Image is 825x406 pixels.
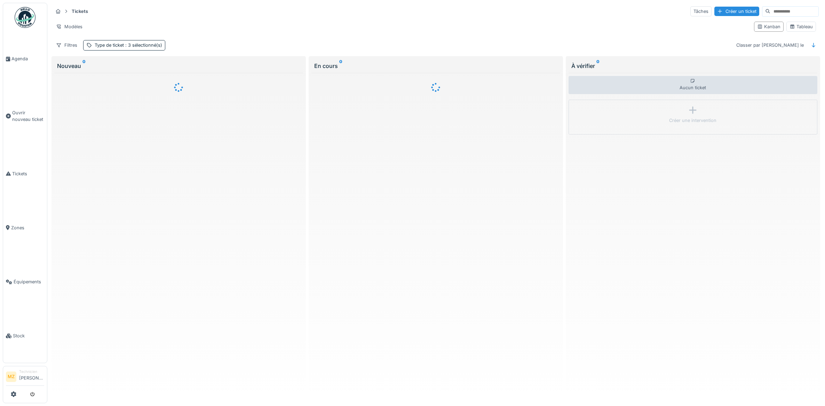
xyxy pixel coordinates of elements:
[95,42,162,48] div: Type de ticket
[569,76,817,94] div: Aucun ticket
[12,109,44,123] span: Ouvrir nouveau ticket
[339,62,342,70] sup: 0
[3,309,47,363] a: Stock
[669,117,716,124] div: Créer une intervention
[3,86,47,146] a: Ouvrir nouveau ticket
[3,32,47,86] a: Agenda
[82,62,86,70] sup: 0
[53,40,80,50] div: Filtres
[6,369,44,386] a: MZ Technicien[PERSON_NAME]
[69,8,91,15] strong: Tickets
[11,224,44,231] span: Zones
[3,147,47,201] a: Tickets
[13,332,44,339] span: Stock
[571,62,815,70] div: À vérifier
[757,23,780,30] div: Kanban
[3,255,47,309] a: Équipements
[790,23,813,30] div: Tableau
[714,7,759,16] div: Créer un ticket
[15,7,35,28] img: Badge_color-CXgf-gQk.svg
[314,62,557,70] div: En cours
[6,371,16,382] li: MZ
[124,43,162,48] span: : 3 sélectionné(s)
[57,62,300,70] div: Nouveau
[14,278,44,285] span: Équipements
[596,62,600,70] sup: 0
[19,369,44,374] div: Technicien
[733,40,807,50] div: Classer par [PERSON_NAME] le
[12,170,44,177] span: Tickets
[11,55,44,62] span: Agenda
[19,369,44,384] li: [PERSON_NAME]
[53,22,86,32] div: Modèles
[3,201,47,255] a: Zones
[690,6,712,16] div: Tâches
